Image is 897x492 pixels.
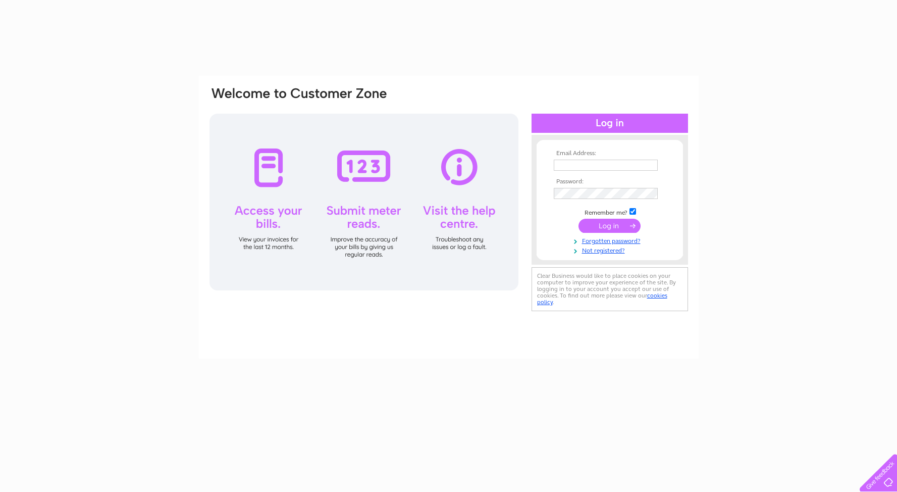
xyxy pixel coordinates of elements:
a: cookies policy [537,292,667,306]
input: Submit [578,219,641,233]
td: Remember me? [551,207,668,217]
a: Not registered? [554,245,668,255]
a: Forgotten password? [554,235,668,245]
th: Email Address: [551,150,668,157]
th: Password: [551,178,668,185]
div: Clear Business would like to place cookies on your computer to improve your experience of the sit... [532,267,688,311]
